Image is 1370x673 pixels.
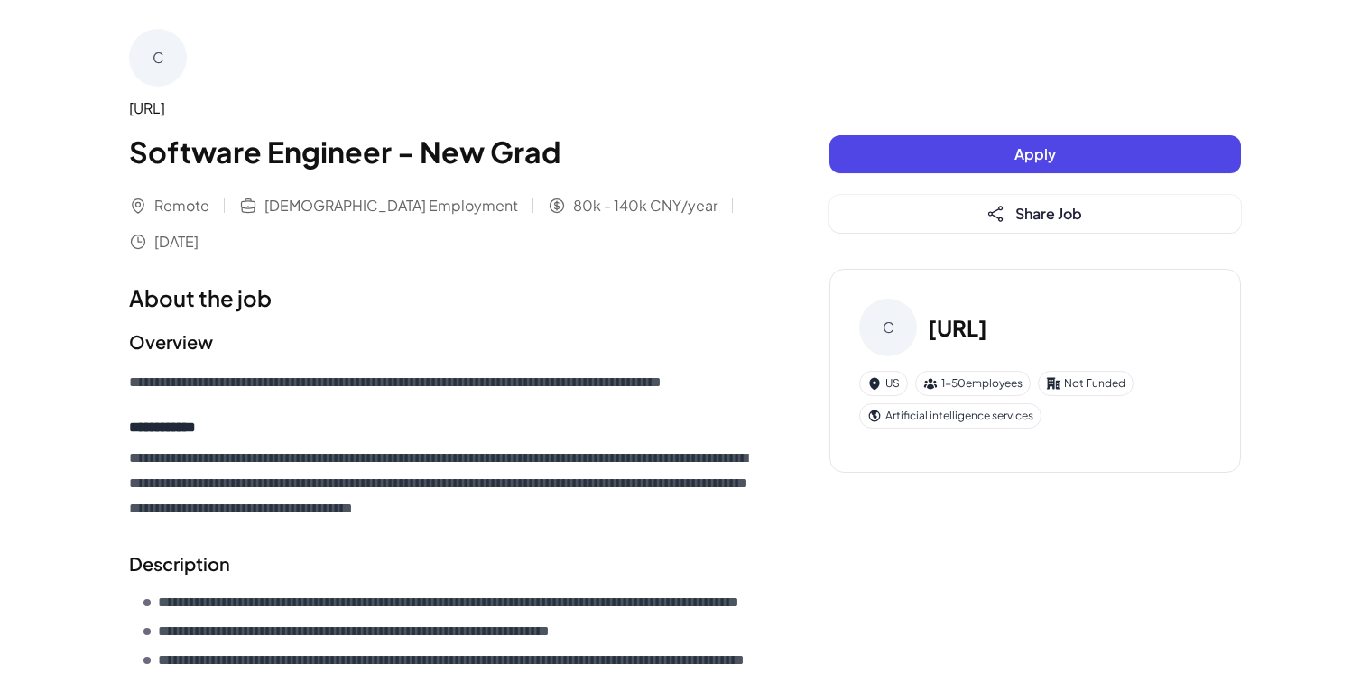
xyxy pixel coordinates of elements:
[1014,144,1056,163] span: Apply
[129,281,757,314] h1: About the job
[154,231,199,253] span: [DATE]
[928,311,987,344] h3: [URL]
[859,299,917,356] div: C
[129,550,757,577] h2: Description
[829,135,1241,173] button: Apply
[1038,371,1134,396] div: Not Funded
[129,29,187,87] div: C
[1015,204,1082,223] span: Share Job
[859,371,908,396] div: US
[129,130,757,173] h1: Software Engineer - New Grad
[129,97,757,119] div: [URL]
[915,371,1031,396] div: 1-50 employees
[859,403,1041,429] div: Artificial intelligence services
[129,328,757,355] h2: Overview
[573,195,717,217] span: 80k - 140k CNY/year
[829,195,1241,233] button: Share Job
[264,195,518,217] span: [DEMOGRAPHIC_DATA] Employment
[154,195,209,217] span: Remote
